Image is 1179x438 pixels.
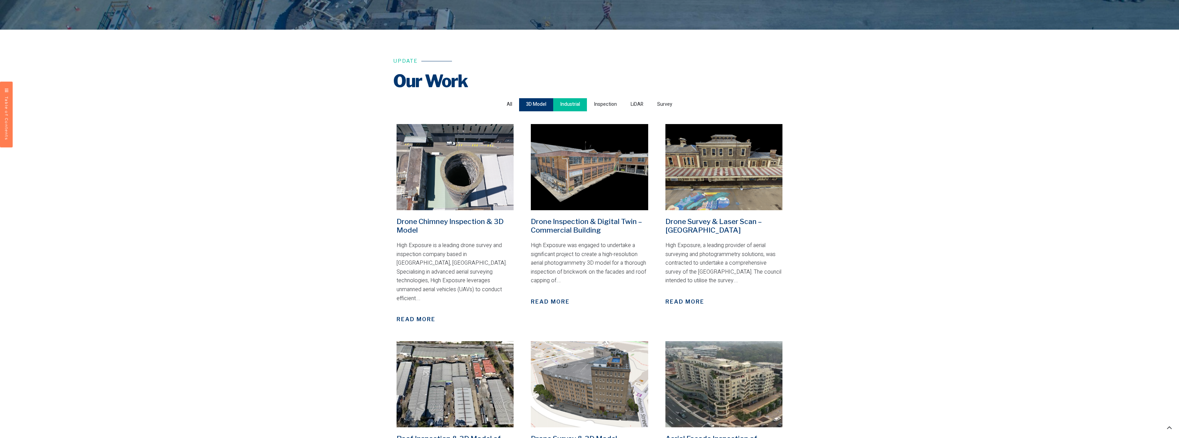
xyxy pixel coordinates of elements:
[531,241,648,285] p: High Exposure was engaged to undertake a significant project to create a high-resolution aerial p...
[665,217,762,234] a: Drone Survey & Laser Scan – [GEOGRAPHIC_DATA]
[397,217,504,234] a: Drone Chimney Inspection & 3D Model
[665,241,783,285] p: High Exposure, a leading provider of aerial surveying and photogrammetry solutions, was contracte...
[526,100,546,109] span: 3D Model
[560,100,580,109] span: Industrial
[4,96,9,141] span: Table of Contents
[397,241,514,303] p: High Exposure is a leading drone survey and inspection company based in [GEOGRAPHIC_DATA], [GEOGR...
[531,298,570,306] a: Read More
[393,71,786,91] h2: Our Work
[397,315,435,324] a: Read More
[665,298,704,306] a: Read More
[594,100,617,109] span: Inspection
[657,100,672,109] span: Survey
[631,100,643,109] span: LiDAR
[393,59,418,64] h6: Update
[397,341,514,427] img: smithfield-warehouse-drone-photo
[531,217,642,234] a: Drone Inspection & Digital Twin – Commercial Building
[507,100,512,109] span: All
